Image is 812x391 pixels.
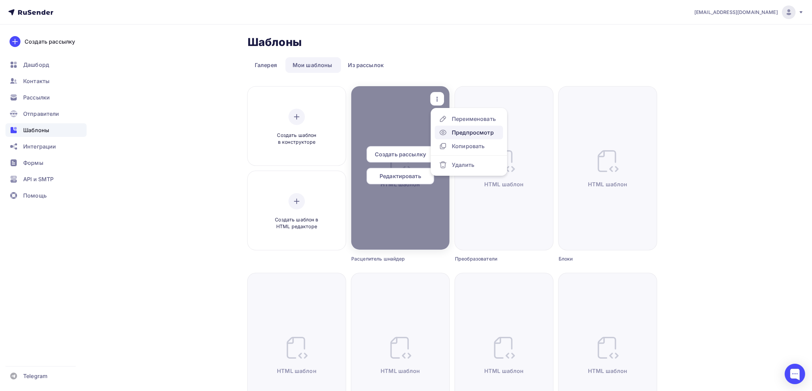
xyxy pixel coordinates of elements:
[351,255,425,262] div: Расцепитель шнайдер
[23,93,50,101] span: Рассылки
[455,255,529,262] div: Преобразователи
[341,57,391,73] a: Из рассылок
[23,159,43,167] span: Формы
[5,91,87,104] a: Рассылки
[264,216,329,230] span: Создать шаблон в HTML редакторе
[452,128,494,137] div: Предпросмотр
[23,191,47,200] span: Помощь
[452,161,474,169] div: Удалить
[559,255,632,262] div: Блоки
[5,74,87,88] a: Контакты
[25,37,75,46] div: Создать рассылку
[380,172,421,180] span: Редактировать
[452,115,496,123] div: Переименовать
[5,123,87,137] a: Шаблоны
[694,5,804,19] a: [EMAIL_ADDRESS][DOMAIN_NAME]
[5,107,87,121] a: Отправители
[23,126,49,134] span: Шаблоны
[248,57,284,73] a: Галерея
[23,110,59,118] span: Отправители
[375,150,426,158] span: Создать рассылку
[285,57,340,73] a: Мои шаблоны
[23,142,56,151] span: Интеграции
[452,142,485,150] div: Копировать
[23,175,54,183] span: API и SMTP
[264,132,329,146] span: Создать шаблон в конструкторе
[5,156,87,170] a: Формы
[5,58,87,72] a: Дашборд
[23,372,47,380] span: Telegram
[248,35,302,49] h2: Шаблоны
[23,77,49,85] span: Контакты
[23,61,49,69] span: Дашборд
[694,9,778,16] span: [EMAIL_ADDRESS][DOMAIN_NAME]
